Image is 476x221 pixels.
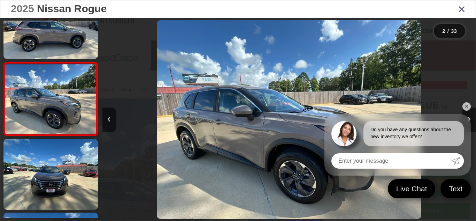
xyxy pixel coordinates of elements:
[102,20,476,219] div: 2025 Nissan Rogue SV 1
[458,4,465,13] i: Close gallery
[331,153,451,169] input: Enter your message
[37,3,107,14] span: Nissan Rogue
[393,184,431,193] span: Live Chat
[445,184,466,193] span: Text
[440,179,471,198] a: Text
[331,121,356,146] img: Agent profile photo
[363,121,464,146] div: Do you have any questions about the new inventory we offer?
[451,28,457,34] span: 33
[442,28,445,34] span: 2
[447,29,450,34] span: /
[102,108,116,132] button: Previous image
[11,3,34,14] span: 2025
[4,64,97,134] img: 2025 Nissan Rogue SV
[2,138,99,211] img: 2025 Nissan Rogue SV
[451,153,464,169] a: Submit
[388,179,436,198] a: Live Chat
[157,20,422,219] img: 2025 Nissan Rogue SV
